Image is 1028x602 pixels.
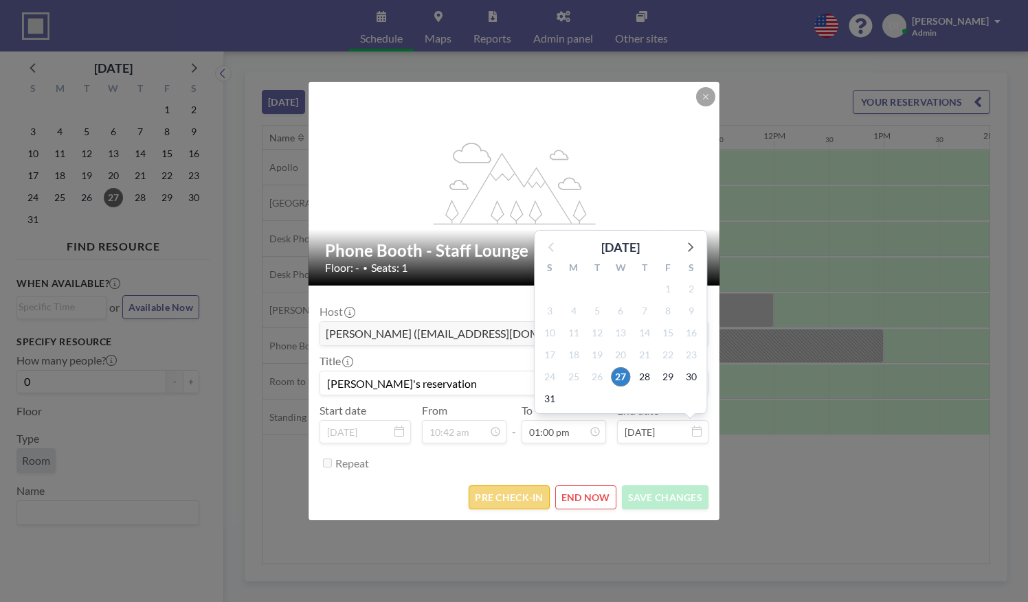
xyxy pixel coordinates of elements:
h2: Phone Booth - Staff Lounge [325,240,704,261]
g: flex-grow: 1.2; [434,141,596,224]
label: Repeat [335,456,369,470]
span: [PERSON_NAME] ([EMAIL_ADDRESS][DOMAIN_NAME]) [323,325,605,343]
span: Seats: 1 [371,261,407,275]
label: Start date [320,404,366,417]
input: (No title) [320,371,708,395]
div: Search for option [320,322,708,345]
label: To [522,404,533,417]
button: SAVE CHANGES [622,485,708,509]
label: Title [320,354,352,368]
button: PRE CHECK-IN [469,485,549,509]
span: Floor: - [325,261,359,275]
span: • [363,263,368,273]
span: - [512,408,516,439]
label: Host [320,305,354,319]
button: END NOW [555,485,616,509]
label: From [422,404,447,417]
